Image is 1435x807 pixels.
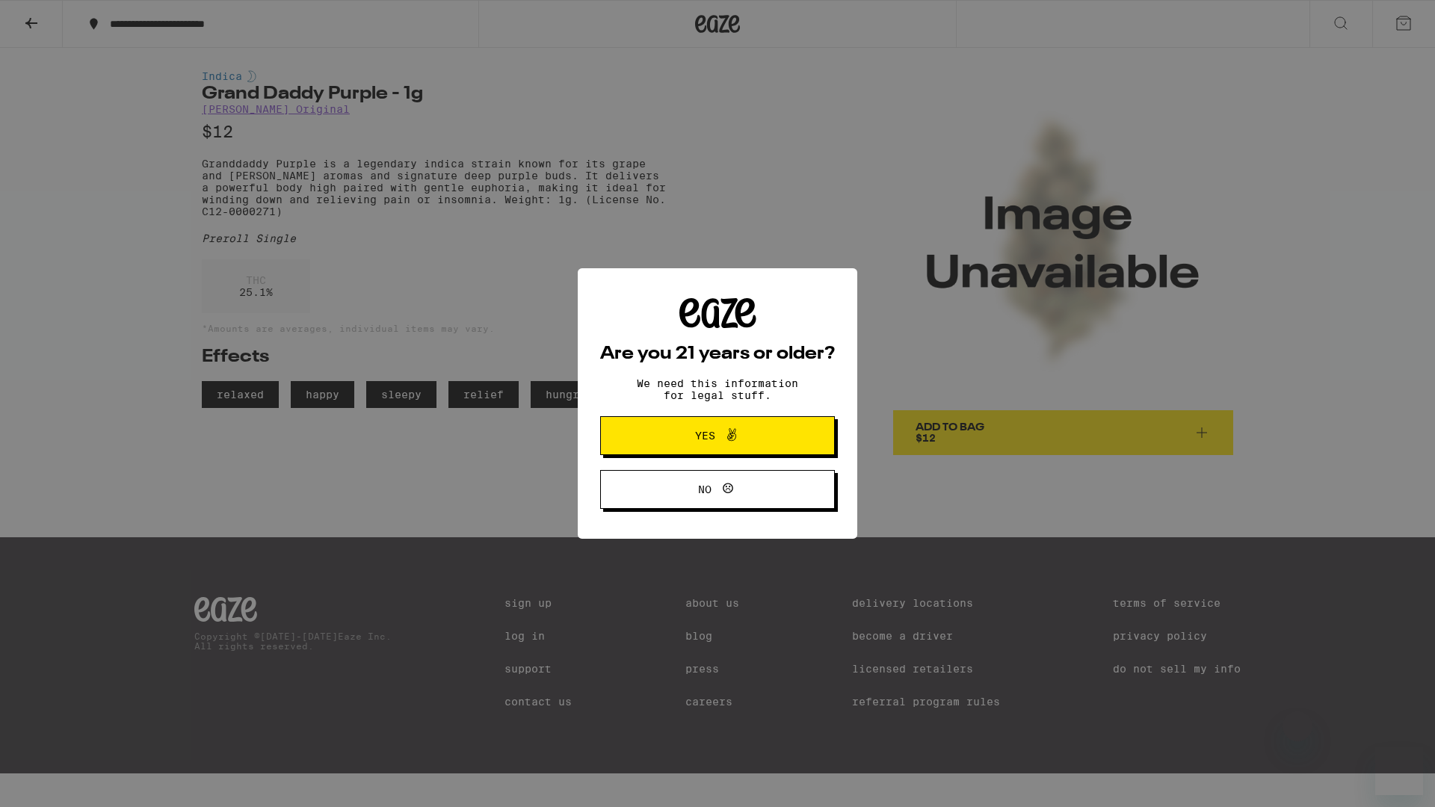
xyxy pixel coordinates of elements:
span: No [698,484,712,495]
span: Yes [695,430,715,441]
h2: Are you 21 years or older? [600,345,835,363]
button: No [600,470,835,509]
p: We need this information for legal stuff. [624,377,811,401]
button: Yes [600,416,835,455]
iframe: Close message [1283,711,1312,741]
iframe: Button to launch messaging window [1375,747,1423,795]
